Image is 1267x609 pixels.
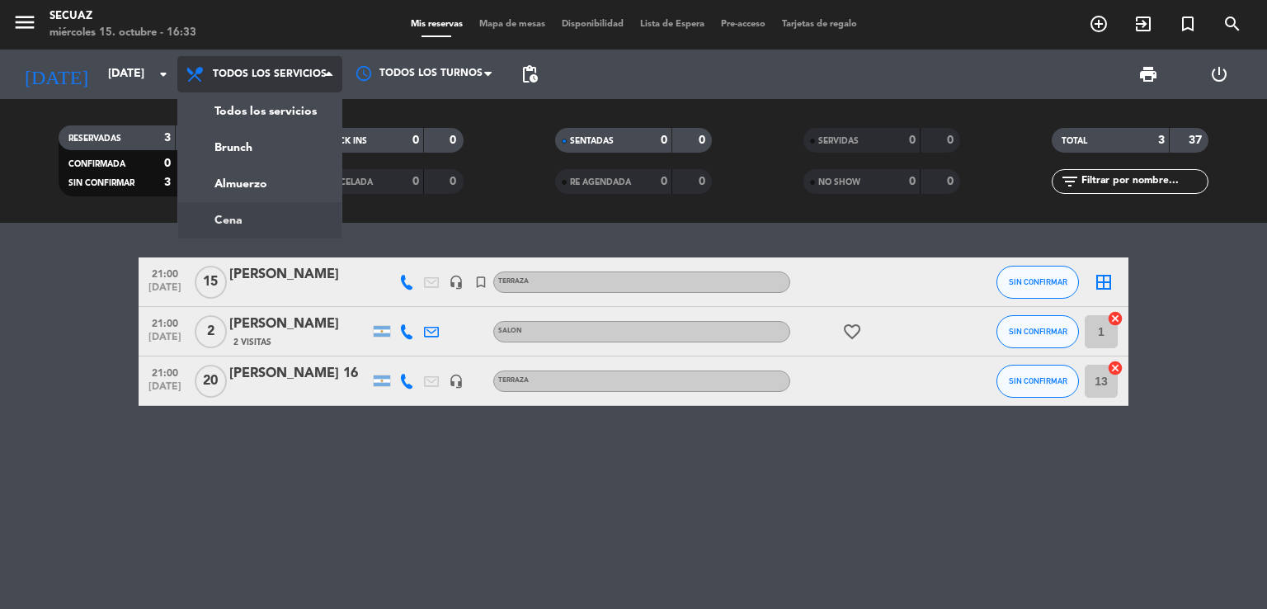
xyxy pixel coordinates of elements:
span: Mapa de mesas [471,20,553,29]
span: SIN CONFIRMAR [1009,376,1067,385]
span: 21:00 [144,263,186,282]
span: Pre-acceso [713,20,774,29]
span: Disponibilidad [553,20,632,29]
button: SIN CONFIRMAR [996,365,1079,398]
span: Mis reservas [403,20,471,29]
span: NO SHOW [818,178,860,186]
i: cancel [1107,310,1123,327]
span: TERRAZA [498,377,529,384]
strong: 0 [164,158,171,169]
strong: 0 [699,135,709,146]
span: SERVIDAS [818,137,859,145]
strong: 0 [661,176,667,187]
strong: 0 [661,135,667,146]
i: cancel [1107,360,1123,376]
span: 21:00 [144,362,186,381]
strong: 0 [699,176,709,187]
span: SIN CONFIRMAR [1009,327,1067,336]
i: headset_mic [449,374,464,389]
span: Lista de Espera [632,20,713,29]
span: [DATE] [144,332,186,351]
span: Tarjetas de regalo [774,20,865,29]
i: search [1222,14,1242,34]
span: [DATE] [144,381,186,400]
button: menu [12,10,37,40]
div: secuaz [49,8,196,25]
strong: 0 [909,176,916,187]
span: 21:00 [144,313,186,332]
button: SIN CONFIRMAR [996,266,1079,299]
strong: 3 [1158,135,1165,146]
span: pending_actions [520,64,539,84]
i: turned_in_not [1178,14,1198,34]
strong: 3 [164,132,171,144]
i: headset_mic [449,275,464,290]
span: print [1138,64,1158,84]
strong: 37 [1189,135,1205,146]
span: RE AGENDADA [570,178,631,186]
i: menu [12,10,37,35]
span: 2 Visitas [233,336,271,349]
i: exit_to_app [1133,14,1153,34]
span: [DATE] [144,282,186,301]
div: [PERSON_NAME] 16 [229,363,370,385]
span: SENTADAS [570,137,614,145]
span: Todos los servicios [213,68,327,80]
span: 20 [195,365,227,398]
a: Brunch [178,130,341,166]
span: TOTAL [1062,137,1087,145]
span: TERRAZA [498,278,529,285]
strong: 0 [947,176,957,187]
span: CANCELADA [322,178,373,186]
button: SIN CONFIRMAR [996,315,1079,348]
i: border_all [1094,272,1114,292]
div: LOG OUT [1184,50,1255,99]
a: Almuerzo [178,166,341,202]
a: Cena [178,202,341,238]
i: filter_list [1060,172,1080,191]
div: [PERSON_NAME] [229,314,370,335]
span: RESERVADAS [68,135,121,143]
span: CONFIRMADA [68,160,125,168]
strong: 0 [450,135,459,146]
i: power_settings_new [1209,64,1229,84]
span: 15 [195,266,227,299]
strong: 3 [164,177,171,188]
span: SALON [498,328,522,334]
span: SIN CONFIRMAR [68,179,134,187]
i: [DATE] [12,56,100,92]
input: Filtrar por nombre... [1080,172,1208,191]
span: SIN CONFIRMAR [1009,277,1067,286]
span: 2 [195,315,227,348]
strong: 0 [947,135,957,146]
strong: 0 [909,135,916,146]
a: Todos los servicios [178,93,341,130]
strong: 0 [450,176,459,187]
i: turned_in_not [473,275,488,290]
i: favorite_border [842,322,862,342]
i: add_circle_outline [1089,14,1109,34]
i: arrow_drop_down [153,64,173,84]
div: miércoles 15. octubre - 16:33 [49,25,196,41]
strong: 0 [412,135,419,146]
strong: 0 [412,176,419,187]
div: [PERSON_NAME] [229,264,370,286]
span: CHECK INS [322,137,367,145]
